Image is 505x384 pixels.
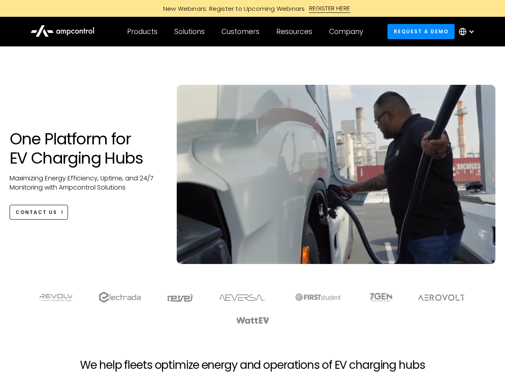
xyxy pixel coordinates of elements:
[174,27,205,36] div: Solutions
[10,129,161,168] h1: One Platform for EV Charging Hubs
[276,27,312,36] div: Resources
[127,27,158,36] div: Products
[222,27,259,36] div: Customers
[329,27,363,36] div: Company
[10,174,161,192] p: Maximizing Energy Efficiency, Uptime, and 24/7 Monitoring with Ampcontrol Solutions
[73,4,433,13] a: New Webinars: Register to Upcoming WebinarsREGISTER HERE
[309,4,350,13] div: REGISTER HERE
[418,294,465,301] img: Aerovolt Logo
[155,4,309,13] div: New Webinars: Register to Upcoming Webinars
[80,358,425,372] h2: We help fleets optimize energy and operations of EV charging hubs
[99,292,141,303] img: electrada logo
[16,209,57,216] div: CONTACT US
[387,24,455,39] a: Request a demo
[10,205,68,220] a: CONTACT US
[236,317,269,324] img: WattEV logo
